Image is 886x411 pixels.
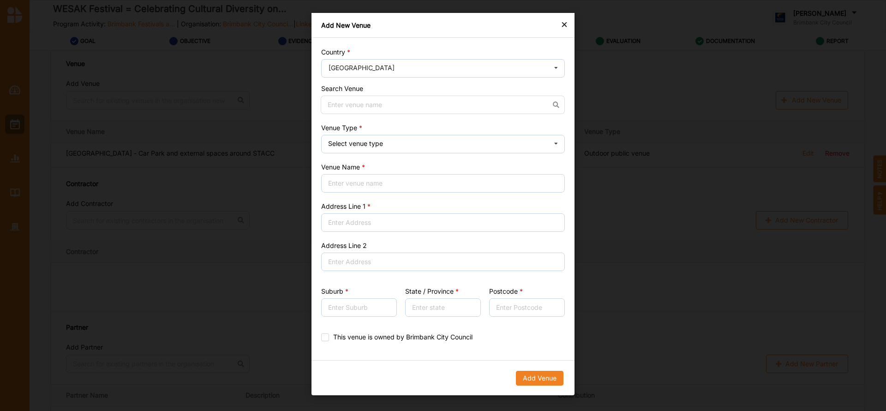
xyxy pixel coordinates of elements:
div: Select venue type [328,140,383,147]
label: Venue Type [321,124,362,132]
input: Enter venue name [321,174,565,193]
div: Add New Venue [311,13,575,38]
input: Enter Address [321,253,565,271]
label: Address Line 2 [321,242,367,249]
input: Enter Address [321,213,565,232]
div: [GEOGRAPHIC_DATA] [329,65,395,71]
label: Postcode [489,288,523,295]
label: This venue is owned by Brimbank City Council [321,333,473,341]
label: Venue Name [321,163,365,171]
button: Add Venue [516,371,563,386]
input: Enter Postcode [489,298,565,317]
label: Country [321,48,350,56]
input: Enter Suburb [321,298,397,317]
input: Enter venue name [321,96,565,114]
input: Enter state [405,298,481,317]
label: State / Province [405,288,459,295]
label: Search Venue [321,85,363,92]
label: Address Line 1 [321,203,371,210]
div: × [561,18,568,30]
label: Suburb [321,288,348,295]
